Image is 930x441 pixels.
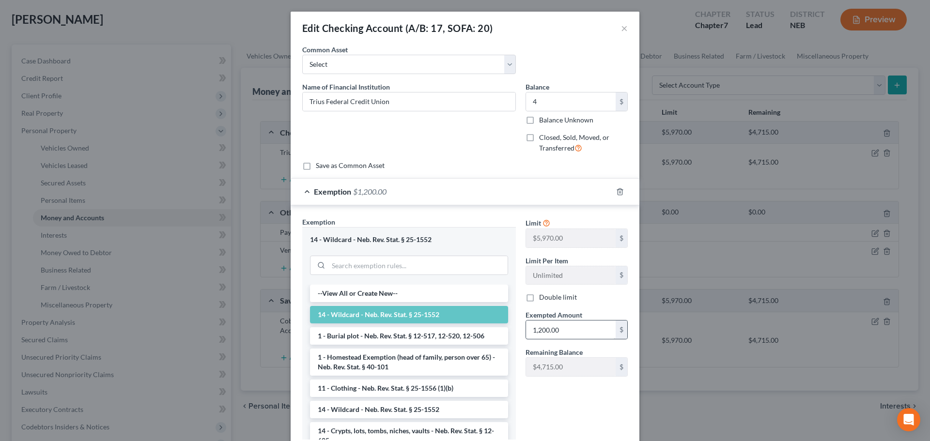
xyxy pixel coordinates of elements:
span: Limit [526,219,541,227]
span: $1,200.00 [353,187,387,196]
label: Limit Per Item [526,256,568,266]
input: Search exemption rules... [328,256,508,274]
div: 14 - Wildcard - Neb. Rev. Stat. § 25-1552 [310,235,508,244]
span: Closed, Sold, Moved, or Transferred [539,133,609,152]
li: 1 - Burial plot - Neb. Rev. Stat. § 12-517, 12-520, 12-506 [310,327,508,345]
button: × [621,22,628,34]
label: Balance [526,82,549,92]
li: 11 - Clothing - Neb. Rev. Stat. § 25-1556 (1)(b) [310,380,508,397]
input: -- [526,266,616,285]
li: --View All or Create New-- [310,285,508,302]
li: 14 - Wildcard - Neb. Rev. Stat. § 25-1552 [310,401,508,418]
span: Exempted Amount [526,311,582,319]
div: $ [616,92,627,111]
label: Common Asset [302,45,348,55]
span: Name of Financial Institution [302,83,390,91]
label: Remaining Balance [526,347,583,357]
span: Exemption [302,218,335,226]
div: $ [616,266,627,285]
div: $ [616,358,627,376]
div: Edit Checking Account (A/B: 17, SOFA: 20) [302,21,493,35]
input: -- [526,229,616,247]
input: 0.00 [526,92,616,111]
div: Open Intercom Messenger [897,408,920,431]
li: 1 - Homestead Exemption (head of family, person over 65) - Neb. Rev. Stat. § 40-101 [310,349,508,376]
div: $ [616,320,627,339]
input: Enter name... [303,92,515,111]
label: Save as Common Asset [316,161,385,170]
input: -- [526,358,616,376]
div: $ [616,229,627,247]
input: 0.00 [526,320,616,339]
span: Exemption [314,187,351,196]
label: Balance Unknown [539,115,593,125]
label: Double limit [539,292,577,302]
li: 14 - Wildcard - Neb. Rev. Stat. § 25-1552 [310,306,508,323]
